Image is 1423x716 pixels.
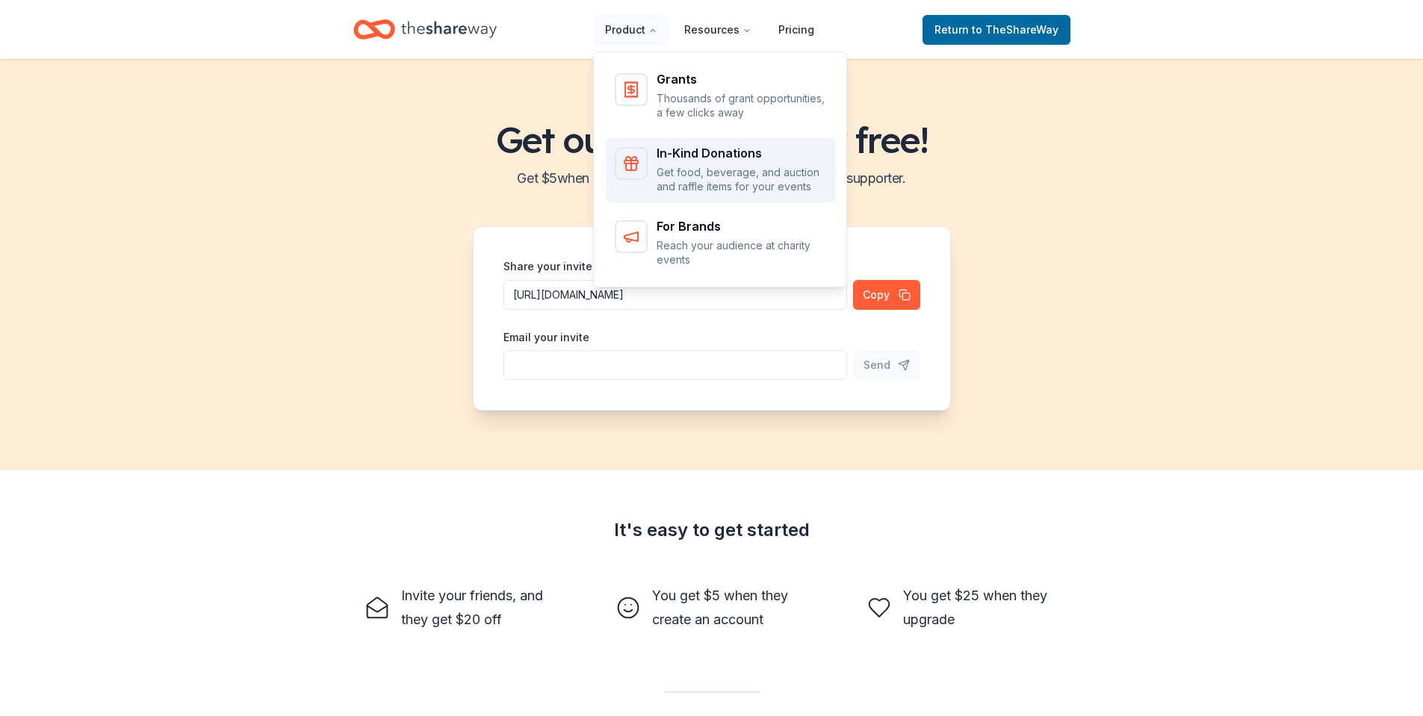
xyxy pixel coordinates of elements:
[652,584,807,632] div: You get $5 when they create an account
[503,330,589,345] label: Email your invite
[594,52,848,288] div: Product
[934,21,1058,39] span: Return
[606,64,836,129] a: GrantsThousands of grant opportunities, a few clicks away
[972,23,1058,36] span: to TheShareWay
[657,220,827,232] div: For Brands
[353,518,1070,542] div: It's easy to get started
[657,238,827,267] p: Reach your audience at charity events
[18,166,1405,190] h2: Get $ 5 when a friend signs up, $ 25 when they become a supporter.
[593,15,669,45] button: Product
[853,280,920,310] button: Copy
[606,138,836,203] a: In-Kind DonationsGet food, beverage, and auction and raffle items for your events
[657,165,827,194] p: Get food, beverage, and auction and raffle items for your events
[923,15,1070,45] a: Returnto TheShareWay
[657,91,827,120] p: Thousands of grant opportunities, a few clicks away
[657,147,827,159] div: In-Kind Donations
[903,584,1058,632] div: You get $25 when they upgrade
[593,12,826,47] nav: Main
[766,15,826,45] a: Pricing
[353,12,497,47] a: Home
[657,73,827,85] div: Grants
[18,119,1405,161] h1: Get our paid plans for free!
[401,584,557,632] div: Invite your friends, and they get $20 off
[503,259,614,274] label: Share your invite link
[606,211,836,276] a: For BrandsReach your audience at charity events
[672,15,763,45] button: Resources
